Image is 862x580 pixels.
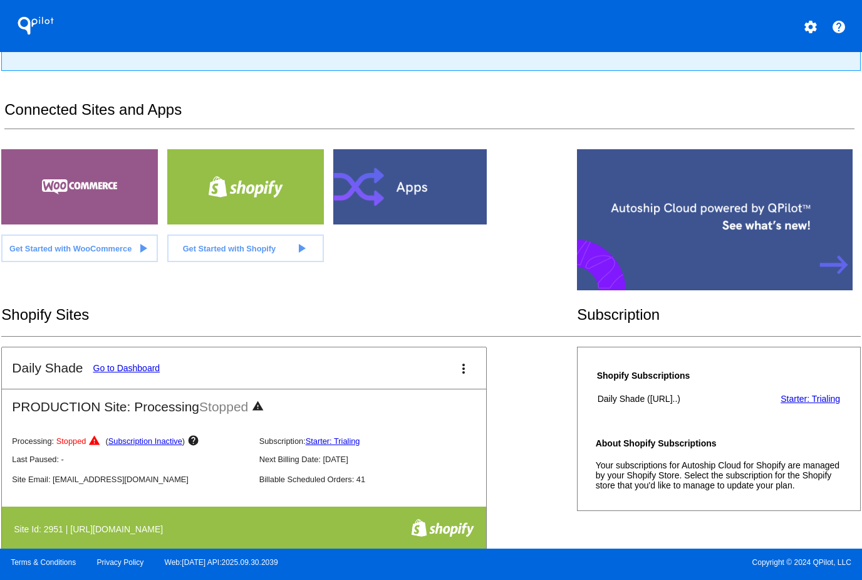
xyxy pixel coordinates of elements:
[831,19,846,34] mat-icon: help
[108,436,182,446] a: Subscription Inactive
[183,244,276,253] span: Get Started with Shopify
[781,394,840,404] a: Starter: Trialing
[2,389,486,415] h2: PRODUCTION Site: Processing
[12,435,249,450] p: Processing:
[12,475,249,484] p: Site Email: [EMAIL_ADDRESS][DOMAIN_NAME]
[596,438,842,448] h4: About Shopify Subscriptions
[259,455,496,464] p: Next Billing Date: [DATE]
[11,558,76,567] a: Terms & Conditions
[165,558,278,567] a: Web:[DATE] API:2025.09.30.2039
[135,241,150,256] mat-icon: play_arrow
[259,475,496,484] p: Billable Scheduled Orders: 41
[9,244,132,253] span: Get Started with WooCommerce
[4,101,854,129] h2: Connected Sites and Apps
[306,436,360,446] a: Starter: Trialing
[56,436,86,446] span: Stopped
[106,436,185,446] span: ( )
[803,19,818,34] mat-icon: settings
[597,371,744,381] h4: Shopify Subscriptions
[199,399,248,414] span: Stopped
[596,460,842,490] p: Your subscriptions for Autoship Cloud for Shopify are managed by your Shopify Store. Select the s...
[88,435,103,450] mat-icon: warning
[187,435,202,450] mat-icon: help
[577,306,861,324] h2: Subscription
[597,393,744,404] th: Daily Shade ([URL]..)
[1,306,577,324] h2: Shopify Sites
[294,241,309,256] mat-icon: play_arrow
[97,558,144,567] a: Privacy Policy
[411,519,474,537] img: f8a94bdc-cb89-4d40-bdcd-a0261eff8977
[1,235,158,262] a: Get Started with WooCommerce
[11,13,61,38] h1: QPilot
[14,524,169,534] h4: Site Id: 2951 | [URL][DOMAIN_NAME]
[167,235,324,262] a: Get Started with Shopify
[456,361,471,376] mat-icon: more_vert
[252,400,267,415] mat-icon: warning
[442,558,851,567] span: Copyright © 2024 QPilot, LLC
[93,363,160,373] a: Go to Dashboard
[12,361,83,376] h2: Daily Shade
[259,436,496,446] p: Subscription:
[12,455,249,464] p: Last Paused: -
